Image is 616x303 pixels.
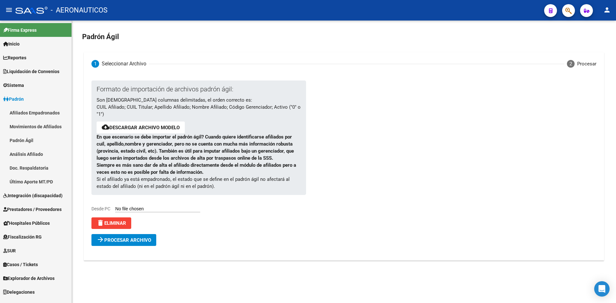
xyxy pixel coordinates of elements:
[115,206,200,212] input: Desde PC
[94,60,97,67] span: 1
[3,233,42,240] span: Fiscalización RG
[3,54,26,61] span: Reportes
[3,27,37,34] span: Firma Express
[3,275,55,282] span: Explorador de Archivos
[577,60,596,67] div: Procesar
[3,261,38,268] span: Casos / Tickets
[91,80,306,195] div: Si el afiliado ya está empadronado, el estado que se define en el padrón ágil no afectará al esta...
[109,125,180,130] a: Descargar archivo modelo
[3,96,24,103] span: Padrón
[3,40,20,47] span: Inicio
[51,3,107,17] span: - AERONAUTICOS
[3,192,63,199] span: Integración (discapacidad)
[97,219,104,227] mat-icon: delete
[3,247,16,254] span: SUR
[97,86,301,93] p: Formato de importación de archivos padrón ágil:
[91,234,156,246] button: Procesar archivo
[102,60,146,67] div: Seleccionar Archivo
[97,134,294,161] strong: En que escenario se debe importar el padrón ágil? Cuando quiere identificarse afiliados por cuil,...
[3,82,24,89] span: Sistema
[104,237,151,243] span: Procesar archivo
[97,220,126,226] span: Eliminar
[97,162,296,175] strong: Siempre es más sano dar de alta el afiliado directamente desde el módulo de afiliados pero a vece...
[594,281,610,297] div: Open Intercom Messenger
[3,206,62,213] span: Prestadores / Proveedores
[91,217,131,229] button: Eliminar
[91,206,110,211] span: Desde PC
[603,6,611,14] mat-icon: person
[97,122,185,133] button: Descargar archivo modelo
[97,97,301,118] p: Son [DEMOGRAPHIC_DATA] columnas delimitadas, el orden correcto es: CUIL Afiliado; CUIL Titular; A...
[569,60,572,67] span: 2
[3,220,50,227] span: Hospitales Públicos
[82,31,606,43] h2: Padrón Ágil
[3,68,59,75] span: Liquidación de Convenios
[5,6,13,14] mat-icon: menu
[3,289,35,296] span: Delegaciones
[97,236,104,243] mat-icon: arrow_forward
[102,123,109,131] mat-icon: cloud_download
